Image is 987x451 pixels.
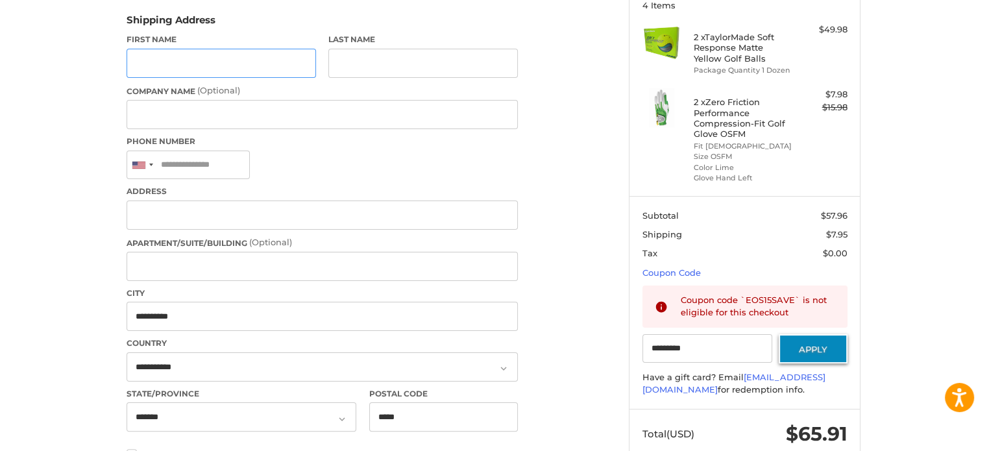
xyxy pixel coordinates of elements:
[642,248,657,258] span: Tax
[127,136,518,147] label: Phone Number
[127,236,518,249] label: Apartment/Suite/Building
[328,34,518,45] label: Last Name
[127,186,518,197] label: Address
[249,237,292,247] small: (Optional)
[796,23,847,36] div: $49.98
[796,88,847,101] div: $7.98
[127,34,316,45] label: First Name
[642,229,682,239] span: Shipping
[694,162,793,173] li: Color Lime
[127,337,518,349] label: Country
[127,151,157,179] div: United States: +1
[826,229,847,239] span: $7.95
[694,141,793,152] li: Fit [DEMOGRAPHIC_DATA]
[694,151,793,162] li: Size OSFM
[796,101,847,114] div: $15.98
[127,287,518,299] label: City
[694,65,793,76] li: Package Quantity 1 Dozen
[821,210,847,221] span: $57.96
[694,97,793,139] h4: 2 x Zero Friction Performance Compression-Fit Golf Glove OSFM
[127,388,356,400] label: State/Province
[642,428,694,440] span: Total (USD)
[369,388,518,400] label: Postal Code
[694,173,793,184] li: Glove Hand Left
[127,84,518,97] label: Company Name
[642,371,847,396] div: Have a gift card? Email for redemption info.
[642,267,701,278] a: Coupon Code
[681,294,835,319] div: Coupon code `EOS15SAVE` is not eligible for this checkout
[823,248,847,258] span: $0.00
[779,334,847,363] button: Apply
[642,210,679,221] span: Subtotal
[127,13,215,34] legend: Shipping Address
[642,334,773,363] input: Gift Certificate or Coupon Code
[786,422,847,446] span: $65.91
[197,85,240,95] small: (Optional)
[694,32,793,64] h4: 2 x TaylorMade Soft Response Matte Yellow Golf Balls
